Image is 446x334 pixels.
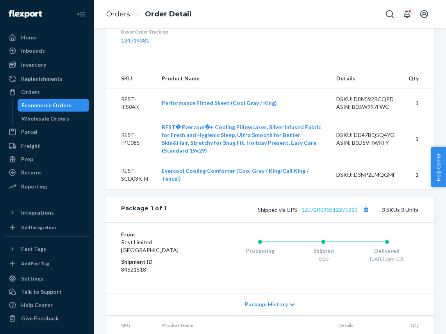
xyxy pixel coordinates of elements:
a: REST� Evercool�+ Cooling Pillowcases, Silver Infused Fabric for Fresh and Hygienic Sleep, Ultra S... [162,124,321,154]
td: 1 [402,89,434,117]
a: Order Detail [145,10,191,18]
a: Add Fast Tag [5,258,89,269]
a: Replenishments [5,73,89,85]
ol: breadcrumbs [100,3,198,26]
th: Product Name [155,68,330,89]
button: Close Navigation [73,6,89,22]
a: Help Center [5,299,89,311]
a: Returns [5,166,89,179]
td: 1 [402,161,434,189]
th: Details [330,68,402,89]
div: Returns [21,169,42,176]
dt: Shipment ID [121,258,197,266]
td: 1 [402,117,434,161]
a: Parcel [5,126,89,138]
div: Parcel [21,128,37,136]
div: Home [21,34,37,41]
button: Integrations [5,206,89,219]
td: REST-IFS04K [105,89,155,117]
a: Orders [106,10,130,18]
div: Prep [21,155,33,163]
button: Give Feedback [5,312,89,325]
div: 3 SKUs 3 Units [167,204,419,215]
button: Open account menu [416,6,432,22]
td: REST-SCD03K-N [105,161,155,189]
div: Ecommerce Orders [21,101,71,109]
div: DSKU: D3NP2EMQGMF [336,171,396,179]
a: 134719381 [121,37,149,44]
a: Ecommerce Orders [18,99,89,112]
div: Processing [228,247,292,255]
span: Shipped via UPS [258,206,371,213]
a: Wholesale Orders [18,112,89,125]
td: REST-IPC08S [105,117,155,161]
dd: 84521518 [121,266,197,274]
a: 1ZJ72R090312271223 [301,206,358,213]
div: Settings [21,275,43,282]
div: Replenishments [21,75,62,83]
div: Wholesale Orders [21,115,69,123]
a: Add Integration [5,222,89,233]
th: Qty [402,68,434,89]
div: Package 1 of 1 [121,204,167,215]
div: ASIN: B0BW997FWC [336,103,396,111]
a: Evercool Cooling Comforter (Cool Gray / King/Cali King / Tencel) [162,167,309,182]
button: Copy tracking number [361,204,371,215]
a: Reporting [5,180,89,193]
div: Orders [21,88,40,96]
div: Add Integration [21,224,56,231]
div: [DATE] 3am CDT [355,256,419,262]
th: SKU [105,68,155,89]
a: Freight [5,140,89,152]
a: Inbounds [5,44,89,57]
a: Talk to Support [5,286,89,298]
span: Package History [245,300,288,308]
div: DSKU: DD47BQ5Q4YG [336,131,396,139]
div: Freight [21,142,40,150]
div: Reporting [21,183,47,190]
span: Rest Limited [GEOGRAPHIC_DATA] [121,239,178,253]
div: 8/20 [292,256,355,262]
div: Help Center [21,301,53,309]
button: Help Center [431,147,446,187]
button: Open notifications [399,6,415,22]
div: Inbounds [21,47,45,55]
a: Inventory [5,59,89,71]
a: Orders [5,86,89,98]
button: Fast Tags [5,243,89,255]
div: ASIN: B0D5VHWKFY [336,139,396,147]
button: Open Search Box [382,6,398,22]
dt: Buyer Order Tracking [121,28,227,35]
dt: From [121,231,197,238]
a: Settings [5,272,89,285]
a: Prep [5,153,89,165]
div: Give Feedback [21,314,59,322]
div: Fast Tags [21,245,46,253]
img: Flexport logo [9,10,42,18]
a: Performance Fitted Sheet (Cool Gray / King) [162,99,277,106]
div: Delivered [355,247,419,255]
div: Integrations [21,209,54,217]
a: Home [5,31,89,44]
div: Shipped [292,247,355,255]
div: Inventory [21,61,46,69]
div: DSKU: D8N592RCQPD [336,95,396,103]
div: Talk to Support [21,288,62,296]
div: Add Fast Tag [21,260,49,267]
